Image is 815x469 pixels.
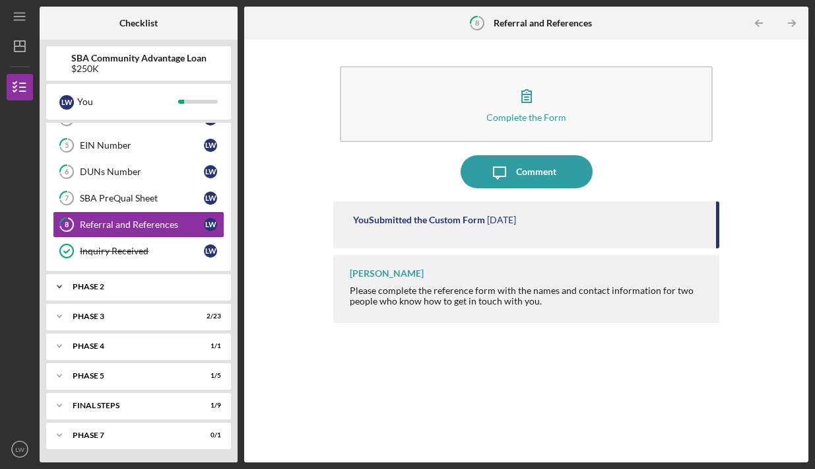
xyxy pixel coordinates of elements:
[204,244,217,258] div: L W
[80,193,204,203] div: SBA PreQual Sheet
[197,342,221,350] div: 1 / 1
[71,63,207,74] div: $250K
[475,18,479,27] tspan: 8
[350,285,706,307] div: Please complete the reference form with the names and contact information for two people who know...
[53,211,224,238] a: 8Referral and ReferencesLW
[80,219,204,230] div: Referral and References
[73,372,188,380] div: Phase 5
[204,192,217,205] div: L W
[197,402,221,410] div: 1 / 9
[73,283,214,291] div: Phase 2
[204,218,217,231] div: L W
[65,141,69,150] tspan: 5
[487,215,516,225] time: 2025-07-04 23:53
[53,185,224,211] a: 7SBA PreQual SheetLW
[73,402,188,410] div: FINAL STEPS
[53,132,224,159] a: 5EIN NumberLW
[80,246,204,256] div: Inquiry Received
[353,215,485,225] div: You Submitted the Custom Form
[65,221,69,229] tspan: 8
[53,159,224,185] a: 6DUNs NumberLW
[340,66,713,142] button: Complete the Form
[197,312,221,320] div: 2 / 23
[53,238,224,264] a: Inquiry ReceivedLW
[516,155,556,188] div: Comment
[59,95,74,110] div: L W
[73,312,188,320] div: Phase 3
[494,18,592,28] b: Referral and References
[119,18,158,28] b: Checklist
[15,446,25,453] text: LW
[73,431,188,439] div: Phase 7
[65,115,69,124] tspan: 4
[197,372,221,380] div: 1 / 5
[350,268,424,279] div: [PERSON_NAME]
[77,90,178,113] div: You
[486,112,566,122] div: Complete the Form
[65,194,69,203] tspan: 7
[197,431,221,439] div: 0 / 1
[65,168,69,176] tspan: 6
[461,155,593,188] button: Comment
[80,140,204,151] div: EIN Number
[80,166,204,177] div: DUNs Number
[71,53,207,63] b: SBA Community Advantage Loan
[204,165,217,178] div: L W
[7,436,33,462] button: LW
[73,342,188,350] div: Phase 4
[204,139,217,152] div: L W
